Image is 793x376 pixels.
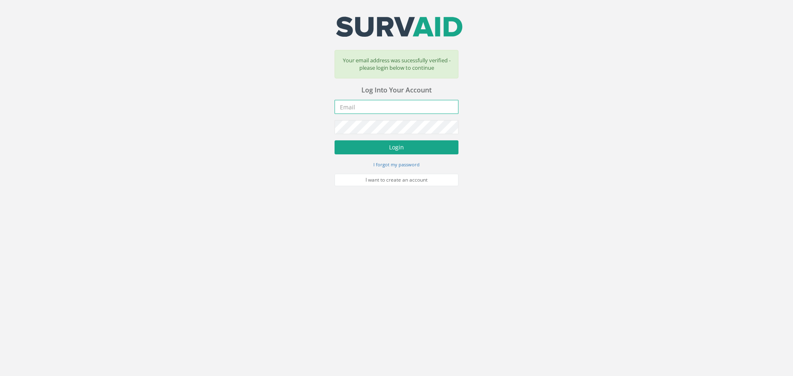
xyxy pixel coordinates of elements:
h3: Log Into Your Account [335,87,458,94]
button: Login [335,140,458,154]
a: I want to create an account [335,174,458,186]
a: I forgot my password [373,161,420,168]
div: Your email address was sucessfully verified - please login below to continue [335,50,458,78]
input: Email [335,100,458,114]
